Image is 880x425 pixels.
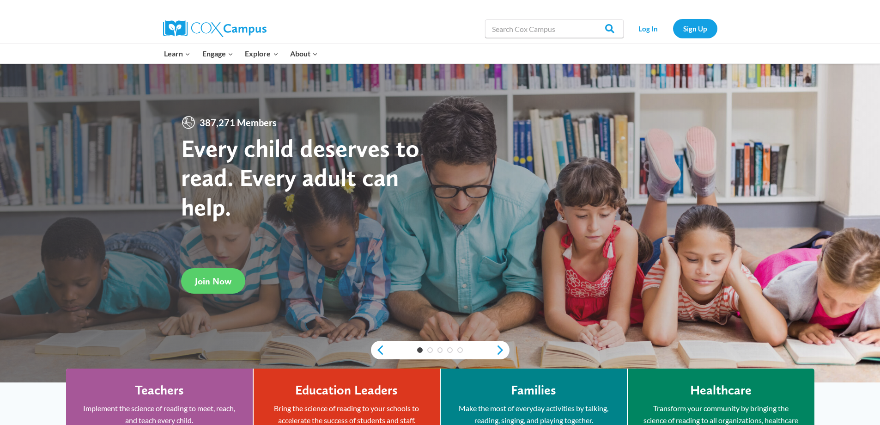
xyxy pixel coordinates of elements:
[290,48,318,60] span: About
[628,19,717,38] nav: Secondary Navigation
[371,341,510,359] div: content slider buttons
[485,19,624,38] input: Search Cox Campus
[181,268,245,294] a: Join Now
[427,347,433,353] a: 2
[437,347,443,353] a: 3
[690,382,752,398] h4: Healthcare
[511,382,556,398] h4: Families
[496,345,510,356] a: next
[628,19,668,38] a: Log In
[195,276,231,287] span: Join Now
[163,20,267,37] img: Cox Campus
[447,347,453,353] a: 4
[158,44,324,63] nav: Primary Navigation
[295,382,398,398] h4: Education Leaders
[164,48,190,60] span: Learn
[181,133,419,222] strong: Every child deserves to read. Every adult can help.
[371,345,385,356] a: previous
[417,347,423,353] a: 1
[457,347,463,353] a: 5
[673,19,717,38] a: Sign Up
[196,115,280,130] span: 387,271 Members
[245,48,278,60] span: Explore
[202,48,233,60] span: Engage
[135,382,184,398] h4: Teachers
